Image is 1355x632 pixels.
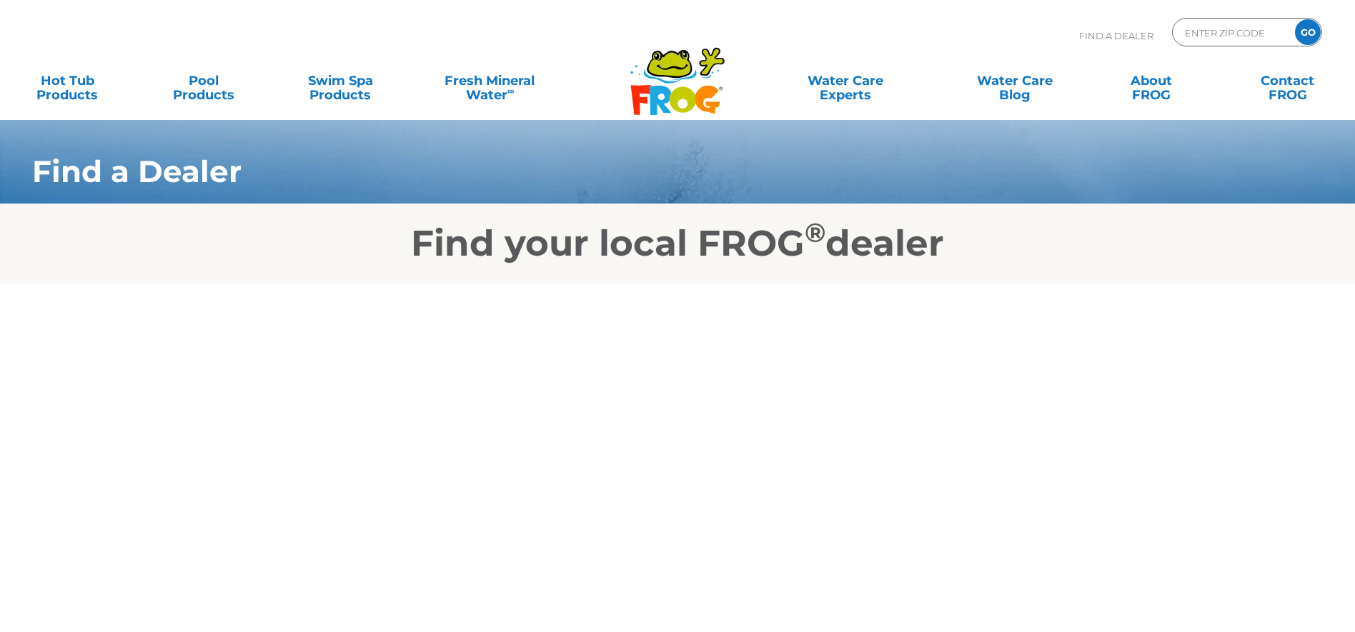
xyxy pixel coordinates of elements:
h1: Find a Dealer [32,154,1211,189]
a: ContactFROG [1234,66,1340,95]
input: GO [1295,19,1321,45]
a: Water CareExperts [759,66,931,95]
a: PoolProducts [151,66,257,95]
a: Hot TubProducts [14,66,120,95]
a: Fresh MineralWater∞ [424,66,557,95]
h2: Find your local FROG dealer [11,222,1344,265]
a: Water CareBlog [962,66,1068,95]
sup: ∞ [507,85,515,96]
p: Find A Dealer [1079,18,1153,54]
sup: ® [805,216,825,249]
a: AboutFROG [1098,66,1204,95]
img: Frog Products Logo [622,29,733,116]
a: Swim SpaProducts [287,66,393,95]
